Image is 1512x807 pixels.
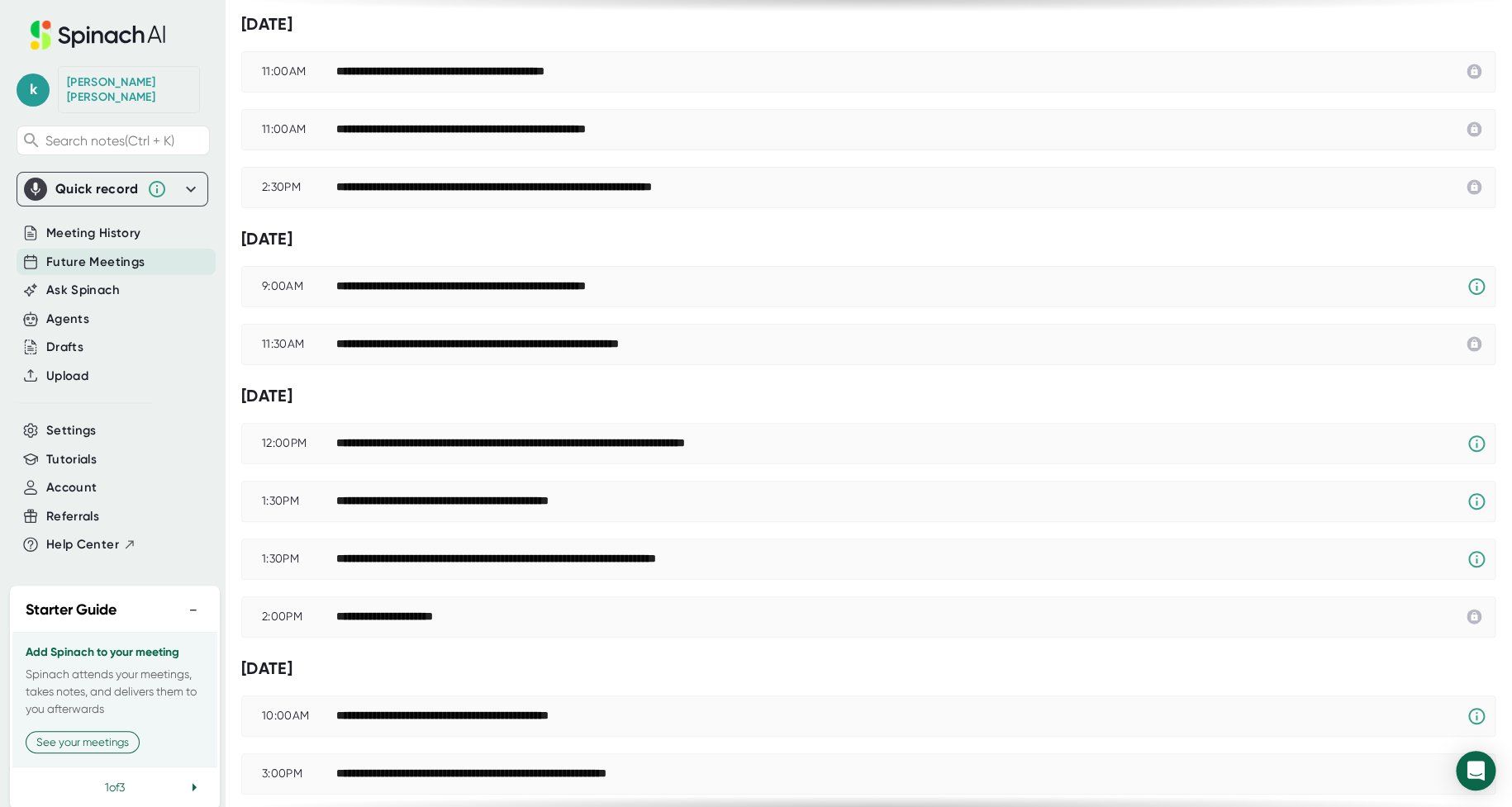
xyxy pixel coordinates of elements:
[46,224,140,243] button: Meeting History
[17,74,50,107] span: k
[46,507,99,526] button: Referrals
[46,338,83,357] button: Drafts
[46,253,145,272] button: Future Meetings
[1456,751,1495,790] div: Open Intercom Messenger
[46,450,97,469] button: Tutorials
[241,229,1495,249] div: [DATE]
[183,598,204,622] button: −
[1467,706,1486,726] svg: Spinach requires a video conference link.
[262,709,336,724] div: 10:00AM
[46,367,88,386] button: Upload
[46,535,119,554] span: Help Center
[241,14,1495,35] div: [DATE]
[26,731,140,753] button: See your meetings
[262,436,336,451] div: 12:00PM
[46,478,97,497] button: Account
[26,599,116,621] h2: Starter Guide
[262,610,336,624] div: 2:00PM
[46,281,120,300] button: Ask Spinach
[55,181,139,197] div: Quick record
[1467,549,1486,569] svg: Spinach requires a video conference link.
[1467,491,1486,511] svg: Spinach requires a video conference link.
[262,337,336,352] div: 11:30AM
[262,767,336,781] div: 3:00PM
[24,173,201,206] div: Quick record
[26,666,204,718] p: Spinach attends your meetings, takes notes, and delivers them to you afterwards
[1467,277,1486,297] svg: Spinach requires a video conference link.
[105,781,125,794] span: 1 of 3
[46,535,136,554] button: Help Center
[241,386,1495,406] div: [DATE]
[262,279,336,294] div: 9:00AM
[45,133,174,149] span: Search notes (Ctrl + K)
[46,310,89,329] button: Agents
[262,64,336,79] div: 11:00AM
[26,646,204,659] h3: Add Spinach to your meeting
[262,494,336,509] div: 1:30PM
[262,122,336,137] div: 11:00AM
[67,75,191,104] div: Kaitlin Nikolai
[46,421,97,440] button: Settings
[262,552,336,567] div: 1:30PM
[262,180,336,195] div: 2:30PM
[241,658,1495,679] div: [DATE]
